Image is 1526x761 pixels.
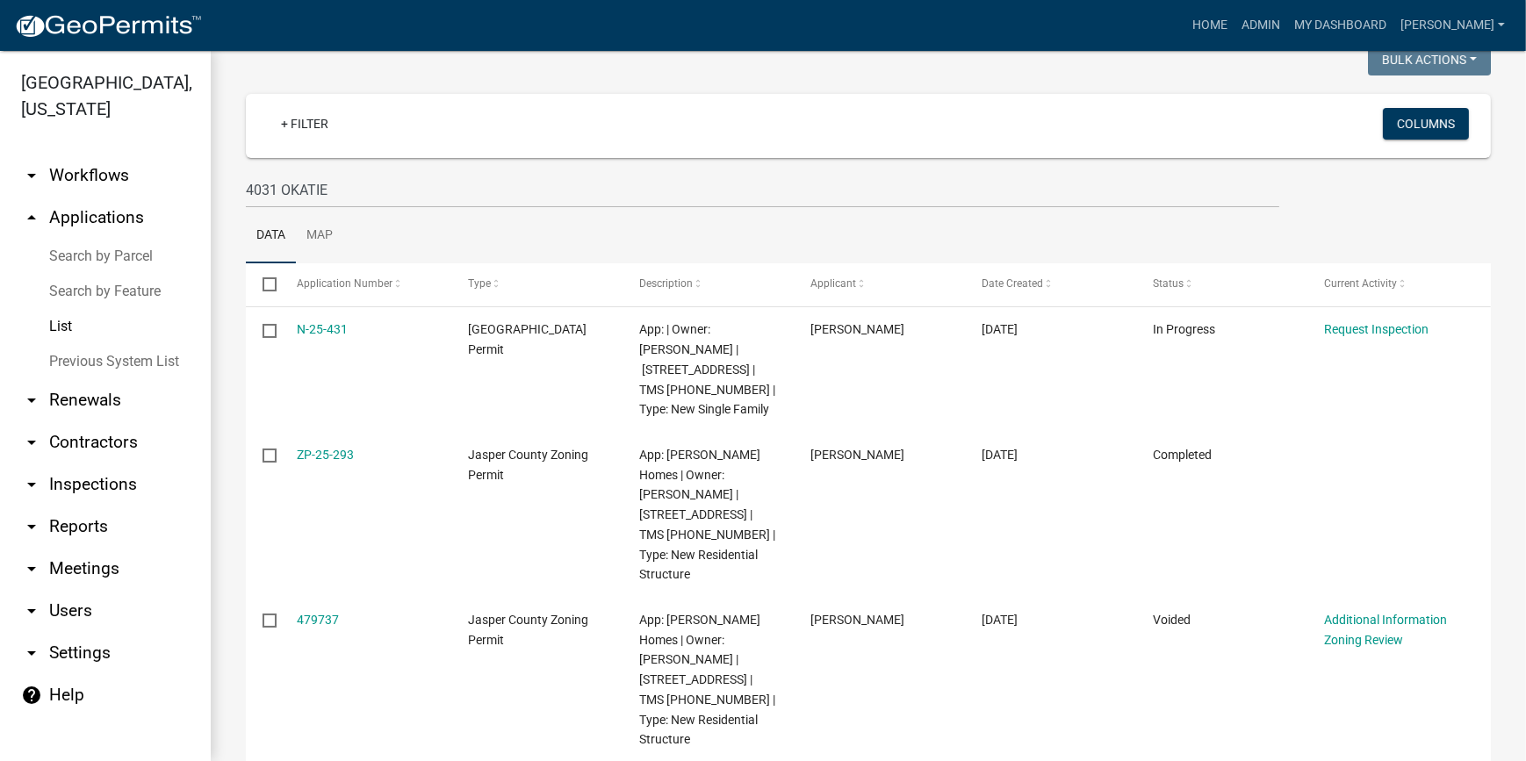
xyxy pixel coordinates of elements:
span: Will Scritchfield [810,322,904,336]
span: Will Scritchfield [810,613,904,627]
a: [PERSON_NAME] [1393,9,1512,42]
span: Status [1153,277,1184,290]
span: App: Schumacher Homes | Owner: FREISMUTH WILLIAM P | 4031 OKATIE HWY S | TMS 039-00-12-001 | Type... [639,613,775,747]
span: 09/17/2025 [982,448,1018,462]
span: In Progress [1153,322,1215,336]
a: My Dashboard [1287,9,1393,42]
span: Description [639,277,693,290]
datatable-header-cell: Status [1136,263,1307,305]
a: Additional Information Zoning Review [1324,613,1447,647]
datatable-header-cell: Description [623,263,794,305]
span: Current Activity [1324,277,1397,290]
span: Application Number [297,277,392,290]
a: + Filter [267,108,342,140]
i: arrow_drop_down [21,432,42,453]
i: arrow_drop_down [21,558,42,579]
span: Jasper County Zoning Permit [468,448,588,482]
datatable-header-cell: Date Created [965,263,1136,305]
datatable-header-cell: Type [450,263,622,305]
span: Completed [1153,448,1212,462]
i: arrow_drop_down [21,516,42,537]
span: Type [468,277,491,290]
a: Data [246,208,296,264]
i: arrow_drop_up [21,207,42,228]
i: arrow_drop_down [21,643,42,664]
span: Will Scritchfield [810,448,904,462]
i: arrow_drop_down [21,474,42,495]
span: App: | Owner: FREISMUTH WILLIAM P | 4031 OKATIE HWY S | TMS 039-00-12-001 | Type: New Single Family [639,322,775,416]
span: Voided [1153,613,1191,627]
span: Jasper County Building Permit [468,322,587,356]
datatable-header-cell: Current Activity [1307,263,1479,305]
datatable-header-cell: Applicant [794,263,965,305]
a: ZP-25-293 [297,448,354,462]
a: Home [1185,9,1234,42]
a: Map [296,208,343,264]
a: Admin [1234,9,1287,42]
i: arrow_drop_down [21,390,42,411]
datatable-header-cell: Application Number [279,263,450,305]
button: Bulk Actions [1368,44,1491,75]
a: 479737 [297,613,339,627]
i: help [21,685,42,706]
input: Search for applications [246,172,1279,208]
span: App: Schumacher Homes | Owner: FREISMUTH WILLIAM P | 4031 OKATIE HWY S | TMS 039-00-12-001 | Type... [639,448,775,582]
datatable-header-cell: Select [246,263,279,305]
i: arrow_drop_down [21,165,42,186]
a: Request Inspection [1324,322,1429,336]
span: 09/17/2025 [982,322,1018,336]
a: N-25-431 [297,322,348,336]
button: Columns [1383,108,1469,140]
span: Date Created [982,277,1043,290]
span: Applicant [810,277,856,290]
span: 09/17/2025 [982,613,1018,627]
i: arrow_drop_down [21,600,42,621]
span: Jasper County Zoning Permit [468,613,588,647]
